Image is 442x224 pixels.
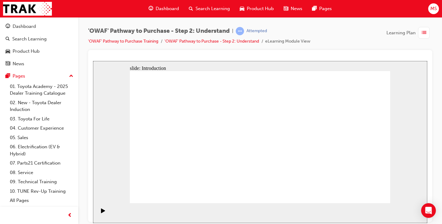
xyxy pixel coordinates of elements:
span: news-icon [6,61,10,67]
a: All Pages [7,196,76,205]
button: Learning Plan [386,27,432,39]
span: up-icon [69,72,73,80]
span: pages-icon [312,5,317,13]
span: Product Hub [247,5,274,12]
span: guage-icon [6,24,10,29]
a: 07. Parts21 Certification [7,158,76,168]
li: eLearning Module View [265,38,310,45]
a: 08. Service [7,168,76,177]
a: 'OWAF' Pathway to Purchase - Step 2: Understand [165,39,259,44]
a: Dashboard [2,21,76,32]
a: 06. Electrification (EV & Hybrid) [7,142,76,158]
button: Play (Ctrl+Alt+P) [3,147,14,158]
a: Product Hub [2,46,76,57]
a: guage-iconDashboard [144,2,184,15]
div: Attempted [246,28,267,34]
a: 01. Toyota Academy - 2025 Dealer Training Catalogue [7,82,76,98]
div: playback controls [3,142,14,162]
span: MS [430,5,437,12]
a: 10. TUNE Rev-Up Training [7,187,76,196]
span: car-icon [6,49,10,54]
button: Pages [2,70,76,82]
a: 05. Sales [7,133,76,142]
span: search-icon [189,5,193,13]
a: 'OWAF' Pathway to Purchase Training [88,39,158,44]
div: Pages [13,73,25,80]
span: prev-icon [68,212,72,219]
span: guage-icon [149,5,153,13]
span: search-icon [6,36,10,42]
span: learningRecordVerb_ATTEMPT-icon [236,27,244,35]
span: Search Learning [196,5,230,12]
span: News [291,5,302,12]
a: News [2,58,76,70]
a: car-iconProduct Hub [235,2,279,15]
span: news-icon [284,5,288,13]
span: car-icon [240,5,244,13]
div: Dashboard [13,23,36,30]
button: MS [428,3,439,14]
a: pages-iconPages [307,2,337,15]
span: list-icon [422,29,426,37]
span: | [232,28,233,35]
button: DashboardSearch LearningProduct HubNews [2,20,76,70]
div: Search Learning [12,36,47,43]
span: Learning Plan [386,29,416,36]
div: News [13,60,24,67]
a: news-iconNews [279,2,307,15]
div: Open Intercom Messenger [421,203,436,218]
a: search-iconSearch Learning [184,2,235,15]
a: 03. Toyota For Life [7,114,76,124]
a: 04. Customer Experience [7,123,76,133]
a: 09. Technical Training [7,177,76,187]
a: 02. New - Toyota Dealer Induction [7,98,76,114]
img: Trak [3,2,52,16]
span: Pages [319,5,332,12]
div: Product Hub [13,48,40,55]
span: 'OWAF' Pathway to Purchase - Step 2: Understand [88,28,230,35]
span: Dashboard [156,5,179,12]
span: pages-icon [6,74,10,79]
a: Search Learning [2,33,76,45]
